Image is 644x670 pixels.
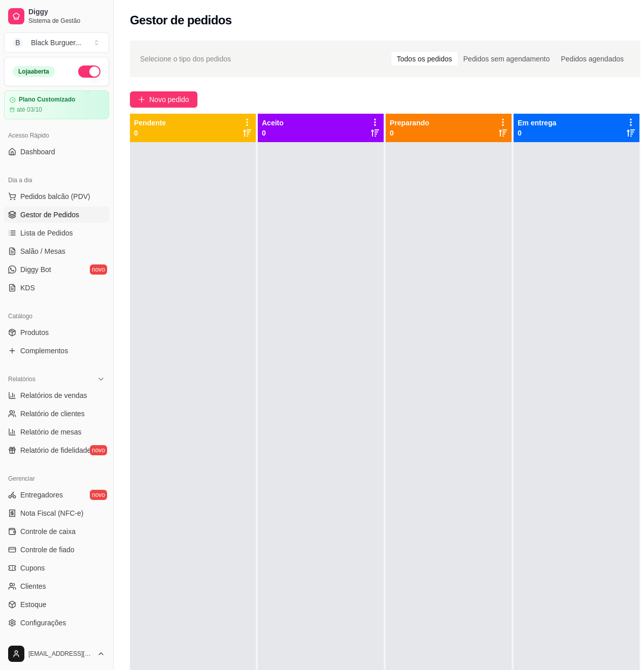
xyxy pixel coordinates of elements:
span: Controle de fiado [20,545,75,555]
a: Nota Fiscal (NFC-e) [4,505,109,521]
a: Relatório de mesas [4,424,109,440]
span: Relatórios [8,375,36,383]
a: Gestor de Pedidos [4,207,109,223]
button: Novo pedido [130,91,197,108]
a: Cupons [4,560,109,576]
a: Dashboard [4,144,109,160]
span: Clientes [20,581,46,591]
h2: Gestor de pedidos [130,12,232,28]
span: Configurações [20,618,66,628]
div: Catálogo [4,308,109,324]
span: Relatório de mesas [20,427,82,437]
span: [EMAIL_ADDRESS][DOMAIN_NAME] [28,650,93,658]
a: Diggy Botnovo [4,261,109,278]
span: Relatório de clientes [20,409,85,419]
div: Acesso Rápido [4,127,109,144]
span: Salão / Mesas [20,246,65,256]
a: Estoque [4,596,109,613]
p: 0 [390,128,429,138]
article: Plano Customizado [19,96,75,104]
span: Pedidos balcão (PDV) [20,191,90,202]
div: Loja aberta [13,66,55,77]
a: Relatório de clientes [4,406,109,422]
a: Controle de caixa [4,523,109,540]
p: Preparando [390,118,429,128]
div: Pedidos agendados [555,52,629,66]
a: Lista de Pedidos [4,225,109,241]
span: Diggy Bot [20,264,51,275]
div: Gerenciar [4,471,109,487]
div: Dia a dia [4,172,109,188]
button: Pedidos balcão (PDV) [4,188,109,205]
span: Lista de Pedidos [20,228,73,238]
button: Select a team [4,32,109,53]
div: Todos os pedidos [391,52,458,66]
span: Controle de caixa [20,526,76,537]
span: Relatórios de vendas [20,390,87,400]
a: Salão / Mesas [4,243,109,259]
p: 0 [262,128,284,138]
span: B [13,38,23,48]
p: Aceito [262,118,284,128]
p: Pendente [134,118,166,128]
a: Controle de fiado [4,542,109,558]
p: 0 [518,128,556,138]
a: Clientes [4,578,109,594]
p: Em entrega [518,118,556,128]
a: Configurações [4,615,109,631]
div: Black Burguer ... [31,38,81,48]
span: Complementos [20,346,68,356]
button: Alterar Status [78,65,100,78]
a: Relatório de fidelidadenovo [4,442,109,458]
a: Plano Customizadoaté 03/10 [4,90,109,119]
span: KDS [20,283,35,293]
a: DiggySistema de Gestão [4,4,109,28]
button: [EMAIL_ADDRESS][DOMAIN_NAME] [4,642,109,666]
a: Entregadoresnovo [4,487,109,503]
a: Produtos [4,324,109,341]
span: Gestor de Pedidos [20,210,79,220]
a: KDS [4,280,109,296]
div: Pedidos sem agendamento [458,52,555,66]
article: até 03/10 [17,106,42,114]
span: Cupons [20,563,45,573]
span: Novo pedido [149,94,189,105]
span: Produtos [20,327,49,338]
a: Relatórios de vendas [4,387,109,404]
span: Estoque [20,599,46,610]
span: Dashboard [20,147,55,157]
span: Diggy [28,8,105,17]
a: Complementos [4,343,109,359]
span: Nota Fiscal (NFC-e) [20,508,83,518]
span: Sistema de Gestão [28,17,105,25]
p: 0 [134,128,166,138]
span: plus [138,96,145,103]
span: Relatório de fidelidade [20,445,91,455]
span: Selecione o tipo dos pedidos [140,53,231,64]
span: Entregadores [20,490,63,500]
